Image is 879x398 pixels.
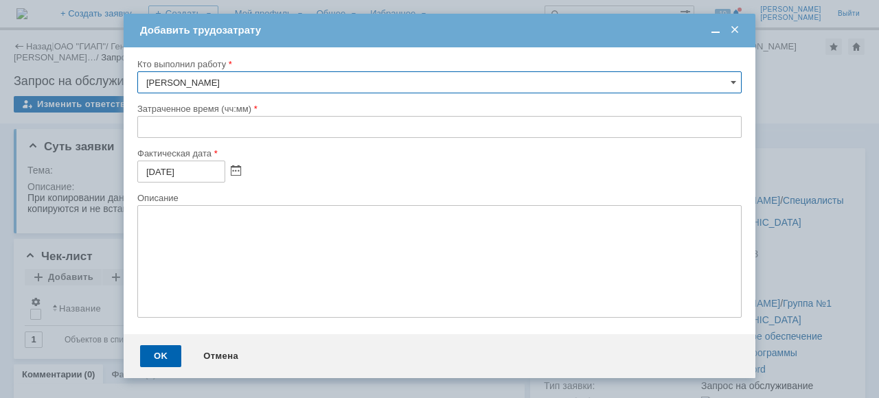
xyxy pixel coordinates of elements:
div: Описание [137,194,739,202]
div: Фактическая дата [137,149,739,158]
div: Кто выполнил работу [137,60,739,69]
div: Добавить трудозатрату [140,24,742,36]
div: Затраченное время (чч:мм) [137,104,739,113]
span: Закрыть [728,24,742,36]
span: Свернуть (Ctrl + M) [709,24,722,36]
